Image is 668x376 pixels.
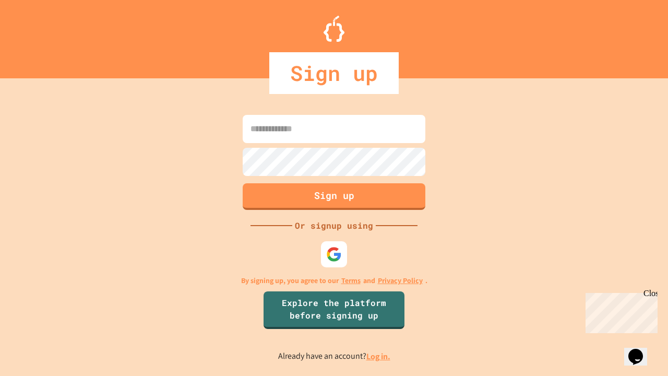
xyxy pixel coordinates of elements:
[341,275,361,286] a: Terms
[4,4,72,66] div: Chat with us now!Close
[292,219,376,232] div: Or signup using
[366,351,390,362] a: Log in.
[326,246,342,262] img: google-icon.svg
[581,289,658,333] iframe: chat widget
[243,183,425,210] button: Sign up
[241,275,427,286] p: By signing up, you agree to our and .
[378,275,423,286] a: Privacy Policy
[624,334,658,366] iframe: chat widget
[278,350,390,363] p: Already have an account?
[264,291,404,329] a: Explore the platform before signing up
[269,52,399,94] div: Sign up
[324,16,344,42] img: Logo.svg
